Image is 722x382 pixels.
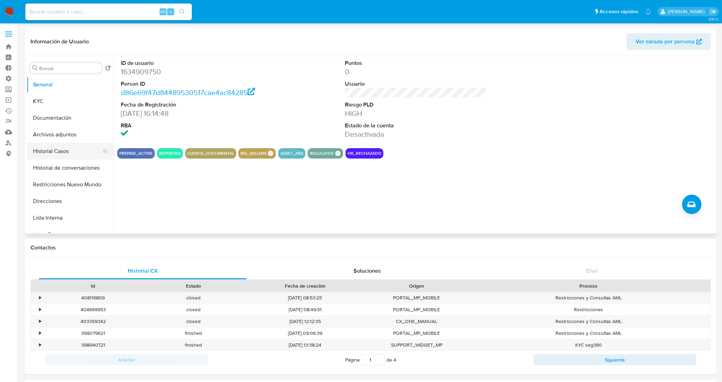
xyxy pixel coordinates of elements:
div: • [39,318,41,325]
dt: Puntos [345,59,487,67]
div: 408116809 [43,292,143,304]
dd: 0 [345,67,487,77]
span: Alt [160,8,166,15]
button: Historial de conversaciones [27,160,113,176]
span: 4 [393,356,396,363]
dd: 1634909750 [121,67,263,77]
div: Estado [148,282,239,289]
div: Restricciones y Consultas AML [467,292,711,304]
div: Id [48,282,138,289]
a: Notificaciones [645,9,651,15]
p: leandro.caroprese@mercadolibre.com [668,8,707,15]
div: [DATE] 12:12:35 [244,316,366,327]
div: finished [143,328,244,339]
dt: Usuario [345,80,487,88]
dt: Estado de la cuenta [345,122,487,129]
span: Página de [345,354,396,365]
div: KYC seg360 [467,339,711,351]
div: PORTAL_MP_MOBILE [366,292,467,304]
button: search-icon [175,7,189,17]
span: Accesos rápidos [600,8,638,15]
dd: HIGH [345,109,487,118]
button: KYC [27,93,113,110]
dt: Fecha de Registración [121,101,263,109]
div: [DATE] 13:38:24 [244,339,366,351]
a: d86e69f47d84489530517cae4ac84285 [121,87,255,97]
dt: Riesgo PLD [345,101,487,109]
dt: RBA [121,122,263,129]
button: Volver al orden por defecto [105,65,111,73]
div: closed [143,292,244,304]
button: Restricciones Nuevo Mundo [27,176,113,193]
button: Documentación [27,110,113,126]
dt: Person ID [121,80,263,88]
span: s [170,8,172,15]
dd: [DATE] 16:14:48 [121,109,263,118]
div: Origen [371,282,462,289]
button: Buscar [32,65,38,71]
button: Siguiente [534,354,696,365]
div: closed [143,316,244,327]
div: Restricciones y Consultas AML [467,328,711,339]
button: Archivos adjuntos [27,126,113,143]
div: Fecha de creación [248,282,362,289]
h1: Contactos [31,244,711,251]
button: Listas Externas [27,226,113,243]
div: Restricciones y Consultas AML [467,316,711,327]
div: [DATE] 09:06:39 [244,328,366,339]
div: finished [143,339,244,351]
div: SUPPORT_WIDGET_MP [366,339,467,351]
div: 404669953 [43,304,143,315]
div: PORTAL_MP_MOBILE [366,328,467,339]
button: Ver mirada por persona [627,33,711,50]
div: Proceso [472,282,706,289]
div: 398940721 [43,339,143,351]
div: • [39,330,41,337]
div: • [39,295,41,301]
input: Buscar usuario o caso... [25,7,192,16]
div: closed [143,304,244,315]
button: Direcciones [27,193,113,210]
button: General [27,76,113,93]
button: Lista Interna [27,210,113,226]
dt: ID de usuario [121,59,263,67]
button: Anterior [45,354,208,365]
h1: Información de Usuario [31,38,89,45]
div: • [39,306,41,313]
div: [DATE] 08:49:51 [244,304,366,315]
button: Historial Casos [27,143,108,160]
span: Chat [586,267,598,275]
dd: Desactivada [345,129,487,139]
span: Ver mirada por persona [636,33,695,50]
input: Buscar [39,65,100,71]
div: 403359342 [43,316,143,327]
span: Soluciones [354,267,381,275]
div: Restricciones [467,304,711,315]
div: PORTAL_MP_MOBILE [366,304,467,315]
span: Historial CX [128,267,158,275]
a: Salir [710,8,717,15]
div: [DATE] 08:53:25 [244,292,366,304]
div: • [39,342,41,348]
div: 399079621 [43,328,143,339]
div: CX_ONE_MANUAL [366,316,467,327]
